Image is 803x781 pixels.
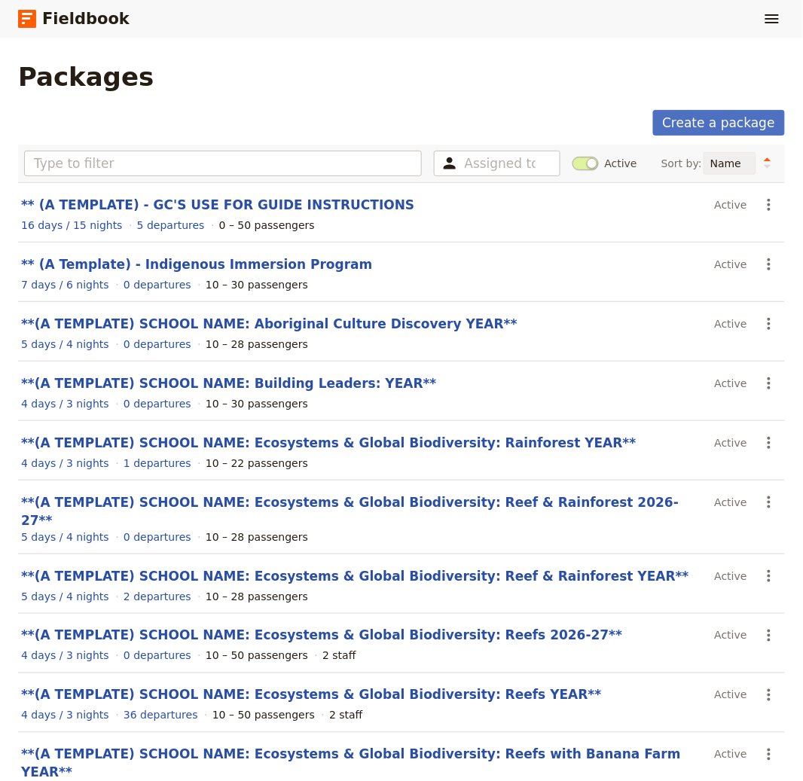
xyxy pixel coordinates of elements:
a: View the itinerary for this package [21,456,109,471]
div: 10 – 28 passengers [206,589,308,604]
a: View the itinerary for this package [21,708,109,723]
div: Active [715,371,747,396]
a: **(A TEMPLATE) SCHOOL NAME: Ecosystems & Global Biodiversity: Reef & Rainforest 2026-27** [21,495,679,528]
a: **(A TEMPLATE) SCHOOL NAME: Ecosystems & Global Biodiversity: Reef & Rainforest YEAR** [21,569,689,584]
a: View the departures for this package [124,456,191,471]
span: Active [605,156,637,171]
a: View the departures for this package [124,708,198,723]
h1: Packages [18,62,154,92]
span: 7 days / 6 nights [21,279,109,291]
a: View the departures for this package [124,648,191,664]
div: 10 – 50 passengers [206,648,308,664]
a: View the itinerary for this package [21,648,109,664]
a: View the itinerary for this package [21,529,109,545]
a: View the itinerary for this package [21,337,109,352]
button: Actions [756,623,782,648]
a: View the departures for this package [124,589,191,604]
span: 4 days / 3 nights [21,457,109,469]
button: Actions [756,430,782,456]
a: View the itinerary for this package [21,277,109,292]
span: 5 days / 4 nights [21,338,109,350]
div: 2 staff [329,708,362,723]
span: 16 days / 15 nights [21,219,123,231]
a: View the itinerary for this package [21,589,109,604]
div: 2 staff [322,648,356,664]
button: Actions [756,682,782,708]
input: Type to filter [24,151,422,176]
button: Actions [756,371,782,396]
a: View the itinerary for this package [21,218,123,233]
div: Active [715,252,747,277]
a: Fieldbook [18,6,130,32]
a: View the departures for this package [124,396,191,411]
div: 10 – 30 passengers [206,277,308,292]
a: **(A TEMPLATE) SCHOOL NAME: Ecosystems & Global Biodiversity: Reefs 2026-27** [21,628,622,643]
span: Sort by: [661,156,702,171]
span: 5 days / 4 nights [21,531,109,543]
button: Actions [756,311,782,337]
div: Active [715,311,747,337]
div: Active [715,623,747,648]
a: Create a package [653,110,785,136]
a: **(A TEMPLATE) SCHOOL NAME: Ecosystems & Global Biodiversity: Reefs with Banana Farm YEAR** [21,747,681,780]
div: Active [715,742,747,767]
a: View the departures for this package [137,218,205,233]
a: ** (A TEMPLATE) - GC'S USE FOR GUIDE INSTRUCTIONS [21,197,414,212]
div: 0 – 50 passengers [219,218,315,233]
a: ** (A Template) - Indigenous Immersion Program [21,257,373,272]
a: View the departures for this package [124,529,191,545]
input: Assigned to [465,154,536,172]
div: Active [715,430,747,456]
div: 10 – 28 passengers [206,529,308,545]
select: Sort by: [704,152,756,175]
button: Change sort direction [756,152,779,175]
span: 4 days / 3 nights [21,650,109,662]
div: Active [715,490,747,515]
a: View the departures for this package [124,337,191,352]
div: 10 – 50 passengers [212,708,315,723]
button: Actions [756,742,782,767]
a: **(A TEMPLATE) SCHOOL NAME: Ecosystems & Global Biodiversity: Reefs YEAR** [21,688,602,703]
span: 4 days / 3 nights [21,398,109,410]
div: 10 – 22 passengers [206,456,308,471]
div: Active [715,192,747,218]
a: View the departures for this package [124,277,191,292]
div: Active [715,563,747,589]
div: 10 – 30 passengers [206,396,308,411]
a: View the itinerary for this package [21,396,109,411]
button: Show menu [759,6,785,32]
span: 5 days / 4 nights [21,590,109,603]
div: 10 – 28 passengers [206,337,308,352]
button: Actions [756,563,782,589]
button: Actions [756,192,782,218]
a: **(A TEMPLATE) SCHOOL NAME: Ecosystems & Global Biodiversity: Rainforest YEAR** [21,435,637,450]
div: Active [715,682,747,708]
a: **(A TEMPLATE) SCHOOL NAME: Aboriginal Culture Discovery YEAR** [21,316,518,331]
a: **(A TEMPLATE) SCHOOL NAME: Building Leaders: YEAR** [21,376,437,391]
span: 4 days / 3 nights [21,709,109,722]
button: Actions [756,490,782,515]
button: Actions [756,252,782,277]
